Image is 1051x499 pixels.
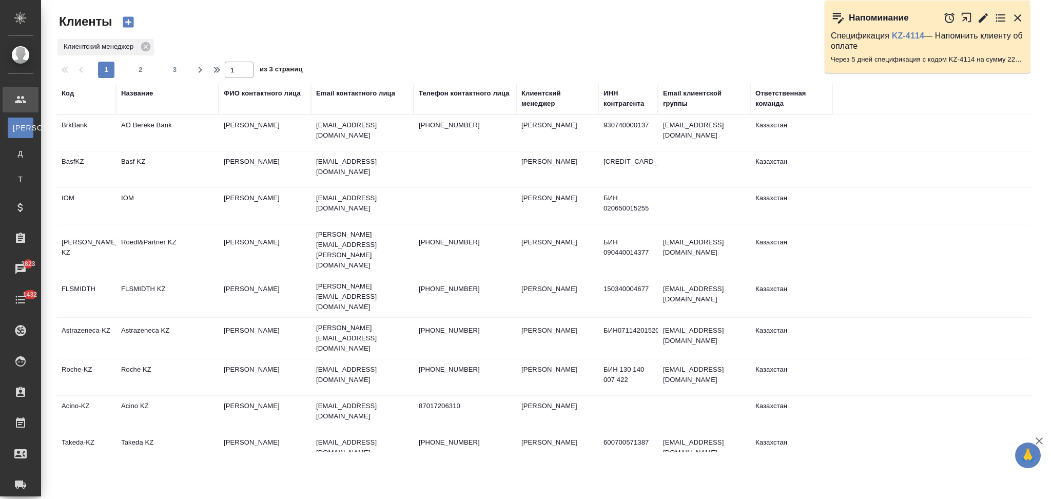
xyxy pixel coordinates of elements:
[419,88,510,99] div: Телефон контактного лица
[316,193,408,214] p: [EMAIL_ADDRESS][DOMAIN_NAME]
[316,229,408,271] p: [PERSON_NAME][EMAIL_ADDRESS][PERSON_NAME][DOMAIN_NAME]
[316,401,408,421] p: [EMAIL_ADDRESS][DOMAIN_NAME]
[943,12,956,24] button: Отложить
[598,279,658,315] td: 150340004677
[750,432,832,468] td: Казахстан
[658,232,750,268] td: [EMAIL_ADDRESS][DOMAIN_NAME]
[750,115,832,151] td: Казахстан
[831,54,1024,65] p: Через 5 дней спецификация с кодом KZ-4114 на сумму 226800 KZT будет просрочена
[167,65,183,75] span: 3
[316,323,408,354] p: [PERSON_NAME][EMAIL_ADDRESS][DOMAIN_NAME]
[750,151,832,187] td: Казахстан
[658,279,750,315] td: [EMAIL_ADDRESS][DOMAIN_NAME]
[658,320,750,356] td: [EMAIL_ADDRESS][DOMAIN_NAME]
[995,12,1007,24] button: Перейти в todo
[219,115,311,151] td: [PERSON_NAME]
[516,232,598,268] td: [PERSON_NAME]
[219,151,311,187] td: [PERSON_NAME]
[750,279,832,315] td: Казахстан
[419,120,511,130] p: [PHONE_NUMBER]
[516,432,598,468] td: [PERSON_NAME]
[831,31,1024,51] p: Спецификация — Напомнить клиенту об оплате
[516,320,598,356] td: [PERSON_NAME]
[56,359,116,395] td: Roche-KZ
[316,157,408,177] p: [EMAIL_ADDRESS][DOMAIN_NAME]
[57,39,154,55] div: Клиентский менеджер
[15,259,41,269] span: 2823
[56,279,116,315] td: FLSMIDTH
[1019,445,1037,466] span: 🙏
[116,115,219,151] td: AO Bereke Bank
[604,88,653,109] div: ИНН контрагента
[219,432,311,468] td: [PERSON_NAME]
[116,320,219,356] td: Astrazeneca KZ
[658,115,750,151] td: [EMAIL_ADDRESS][DOMAIN_NAME]
[56,115,116,151] td: BrkBank
[56,232,116,268] td: [PERSON_NAME]-KZ
[56,396,116,432] td: Acino-KZ
[419,325,511,336] p: [PHONE_NUMBER]
[116,13,141,31] button: Создать
[13,148,28,159] span: Д
[750,320,832,356] td: Казахстан
[219,396,311,432] td: [PERSON_NAME]
[116,232,219,268] td: Roedl&Partner KZ
[849,13,909,23] p: Напоминание
[977,12,989,24] button: Редактировать
[316,437,408,458] p: [EMAIL_ADDRESS][DOMAIN_NAME]
[116,359,219,395] td: Roche KZ
[132,65,149,75] span: 2
[516,151,598,187] td: [PERSON_NAME]
[167,62,183,78] button: 3
[56,432,116,468] td: Takeda-KZ
[755,88,827,109] div: Ответственная команда
[750,232,832,268] td: Казахстан
[598,432,658,468] td: 600700571387
[219,232,311,268] td: [PERSON_NAME]
[62,88,74,99] div: Код
[219,320,311,356] td: [PERSON_NAME]
[516,188,598,224] td: [PERSON_NAME]
[516,396,598,432] td: [PERSON_NAME]
[750,396,832,432] td: Казахстан
[116,188,219,224] td: IOM
[116,432,219,468] td: Takeda KZ
[132,62,149,78] button: 2
[598,115,658,151] td: 930740000137
[516,279,598,315] td: [PERSON_NAME]
[219,188,311,224] td: [PERSON_NAME]
[64,42,137,52] p: Клиентский менеджер
[658,359,750,395] td: [EMAIL_ADDRESS][DOMAIN_NAME]
[892,31,924,40] a: KZ-4114
[13,123,28,133] span: [PERSON_NAME]
[658,432,750,468] td: [EMAIL_ADDRESS][DOMAIN_NAME]
[56,188,116,224] td: IOM
[419,401,511,411] p: 87017206310
[521,88,593,109] div: Клиентский менеджер
[419,364,511,375] p: [PHONE_NUMBER]
[316,364,408,385] p: [EMAIL_ADDRESS][DOMAIN_NAME]
[260,63,303,78] span: из 3 страниц
[750,359,832,395] td: Казахстан
[419,437,511,448] p: [PHONE_NUMBER]
[8,118,33,138] a: [PERSON_NAME]
[598,359,658,395] td: БИН 130 140 007 422
[56,320,116,356] td: Astrazeneca-KZ
[419,237,511,247] p: [PHONE_NUMBER]
[13,174,28,184] span: Т
[3,256,38,282] a: 2823
[219,359,311,395] td: [PERSON_NAME]
[116,279,219,315] td: FLSMIDTH KZ
[17,290,43,300] span: 1432
[8,169,33,189] a: Т
[56,151,116,187] td: BasfKZ
[961,7,972,29] button: Открыть в новой вкладке
[1015,443,1041,468] button: 🙏
[598,188,658,224] td: БИН 020650015255
[1011,12,1024,24] button: Закрыть
[3,287,38,313] a: 1432
[316,88,395,99] div: Email контактного лица
[598,232,658,268] td: БИН 090440014377
[663,88,745,109] div: Email клиентской группы
[8,143,33,164] a: Д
